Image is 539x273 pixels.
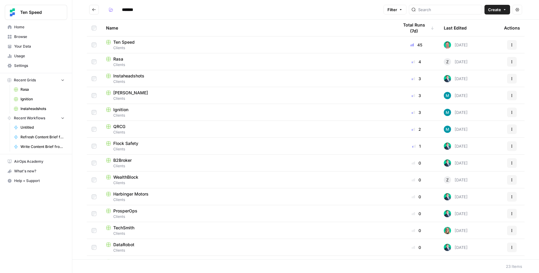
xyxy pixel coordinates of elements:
[399,109,434,115] div: 3
[113,259,125,265] span: Tenon
[444,41,468,49] div: [DATE]
[14,178,64,184] span: Help + Support
[444,176,468,184] div: [DATE]
[106,146,389,152] span: Clients
[106,197,389,202] span: Clients
[399,194,434,200] div: 0
[14,53,64,59] span: Usage
[113,90,148,96] span: [PERSON_NAME]
[5,176,67,186] button: Help + Support
[444,210,451,217] img: loq7q7lwz012dtl6ci9jrncps3v6
[106,157,389,169] a: B2BrokerClients
[20,106,64,111] span: Instaheadshots
[444,193,451,200] img: loq7q7lwz012dtl6ci9jrncps3v6
[14,24,64,30] span: Home
[113,191,149,197] span: Harbinger Motors
[11,123,67,132] a: Untitled
[444,227,451,234] img: clj2pqnt5d80yvglzqbzt3r6x08a
[399,76,434,82] div: 3
[444,244,451,251] img: loq7q7lwz012dtl6ci9jrncps3v6
[106,73,389,84] a: InstaheadshotsClients
[106,259,389,270] a: TenonClients
[106,214,389,219] span: Clients
[5,22,67,32] a: Home
[113,242,134,248] span: DataRobot
[399,126,434,132] div: 2
[444,159,468,167] div: [DATE]
[5,76,67,85] button: Recent Grids
[444,109,468,116] div: [DATE]
[106,79,389,84] span: Clients
[444,159,451,167] img: loq7q7lwz012dtl6ci9jrncps3v6
[5,5,67,20] button: Workspace: Ten Speed
[14,44,64,49] span: Your Data
[444,92,451,99] img: 9k9gt13slxq95qn7lcfsj5lxmi7v
[14,115,45,121] span: Recent Workflows
[113,174,138,180] span: WealthBlock
[106,191,389,202] a: Harbinger MotorsClients
[106,208,389,219] a: ProsperOpsClients
[399,211,434,217] div: 0
[5,157,67,166] a: AirOps Academy
[444,109,451,116] img: 9k9gt13slxq95qn7lcfsj5lxmi7v
[488,7,501,13] span: Create
[444,227,468,234] div: [DATE]
[106,180,389,186] span: Clients
[444,143,451,150] img: loq7q7lwz012dtl6ci9jrncps3v6
[399,93,434,99] div: 3
[418,7,479,13] input: Search
[106,113,389,118] span: Clients
[106,130,389,135] span: Clients
[89,5,99,14] button: Go back
[444,41,451,49] img: 1eahkienco7l9xb1thyc3hpt8xf6
[399,143,434,149] div: 1
[106,90,389,101] a: [PERSON_NAME]Clients
[5,166,67,176] button: What's new?
[446,177,449,183] span: Z
[106,96,389,101] span: Clients
[506,263,522,269] div: 23 Items
[446,59,449,65] span: Z
[11,94,67,104] a: Ignition
[444,126,468,133] div: [DATE]
[113,140,138,146] span: Flock Safety
[113,157,132,163] span: B2Broker
[444,126,451,133] img: 9k9gt13slxq95qn7lcfsj5lxmi7v
[11,142,67,152] a: Write Content Brief from Keyword [DEV]
[5,42,67,51] a: Your Data
[113,225,134,231] span: TechSmith
[399,59,434,65] div: 4
[399,227,434,234] div: 0
[113,124,125,130] span: QRCG
[113,208,137,214] span: ProsperOps
[399,244,434,250] div: 0
[14,34,64,39] span: Browse
[484,5,510,14] button: Create
[106,225,389,236] a: TechSmithClients
[444,92,468,99] div: [DATE]
[106,107,389,118] a: IgnitionClients
[444,58,468,65] div: [DATE]
[444,75,451,82] img: loq7q7lwz012dtl6ci9jrncps3v6
[20,134,64,140] span: Refresh Content Brief from Keyword [DEV]
[20,87,64,92] span: Rasa
[106,231,389,236] span: Clients
[399,160,434,166] div: 0
[20,144,64,149] span: Write Content Brief from Keyword [DEV]
[106,140,389,152] a: Flock SafetyClients
[106,56,389,67] a: RasaClients
[399,42,434,48] div: 45
[106,124,389,135] a: QRCGClients
[504,20,520,36] div: Actions
[113,73,144,79] span: Instaheadshots
[20,96,64,102] span: Ignition
[7,7,18,18] img: Ten Speed Logo
[106,242,389,253] a: DataRobotClients
[384,5,406,14] button: Filter
[444,20,467,36] div: Last Edited
[106,163,389,169] span: Clients
[106,174,389,186] a: WealthBlockClients
[444,244,468,251] div: [DATE]
[387,7,397,13] span: Filter
[106,20,389,36] div: Name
